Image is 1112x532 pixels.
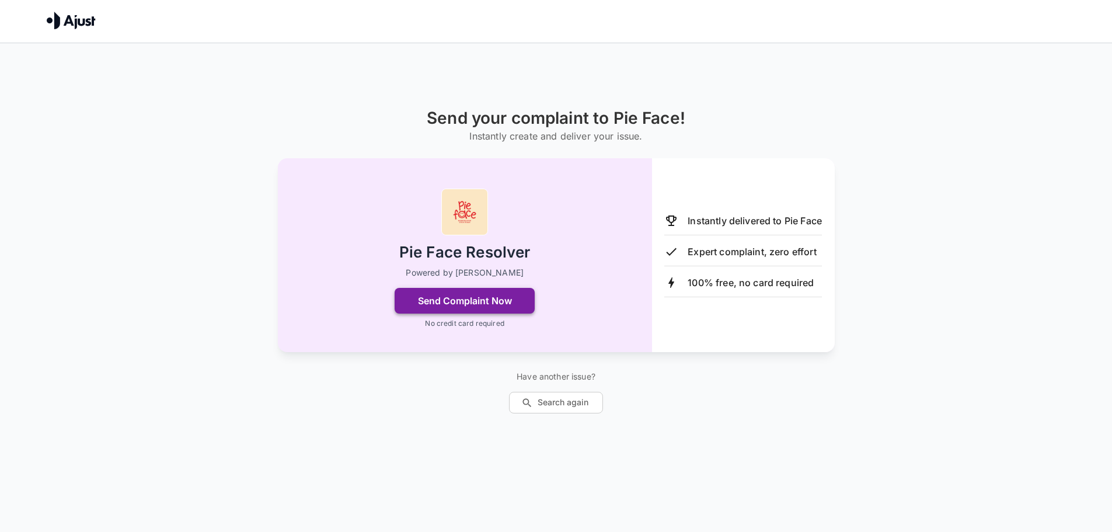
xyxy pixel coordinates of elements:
[427,109,685,128] h1: Send your complaint to Pie Face!
[509,371,603,383] p: Have another issue?
[688,276,814,290] p: 100% free, no card required
[688,214,822,228] p: Instantly delivered to Pie Face
[688,245,816,259] p: Expert complaint, zero effort
[395,288,535,314] button: Send Complaint Now
[425,318,504,329] p: No credit card required
[47,12,96,29] img: Ajust
[406,267,524,279] p: Powered by [PERSON_NAME]
[427,128,685,144] h6: Instantly create and deliver your issue.
[399,242,531,263] h2: Pie Face Resolver
[441,189,488,235] img: Pie Face
[509,392,603,413] button: Search again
